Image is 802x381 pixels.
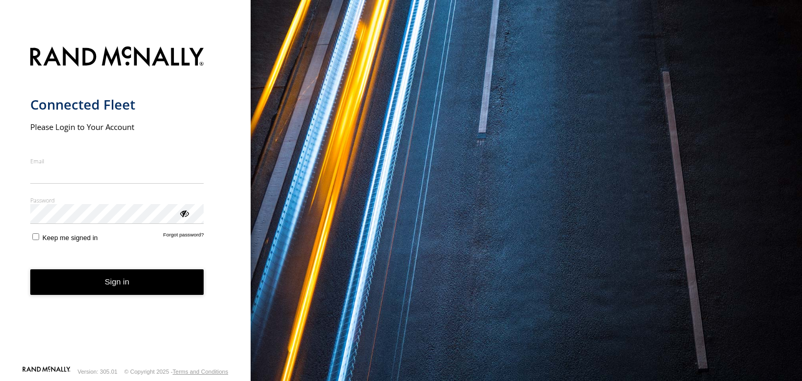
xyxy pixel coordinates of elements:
[22,366,70,377] a: Visit our Website
[30,44,204,71] img: Rand McNally
[30,269,204,295] button: Sign in
[78,368,117,375] div: Version: 305.01
[173,368,228,375] a: Terms and Conditions
[124,368,228,375] div: © Copyright 2025 -
[42,234,98,242] span: Keep me signed in
[179,208,189,218] div: ViewPassword
[163,232,204,242] a: Forgot password?
[30,196,204,204] label: Password
[30,122,204,132] h2: Please Login to Your Account
[30,40,221,365] form: main
[30,96,204,113] h1: Connected Fleet
[30,157,204,165] label: Email
[32,233,39,240] input: Keep me signed in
